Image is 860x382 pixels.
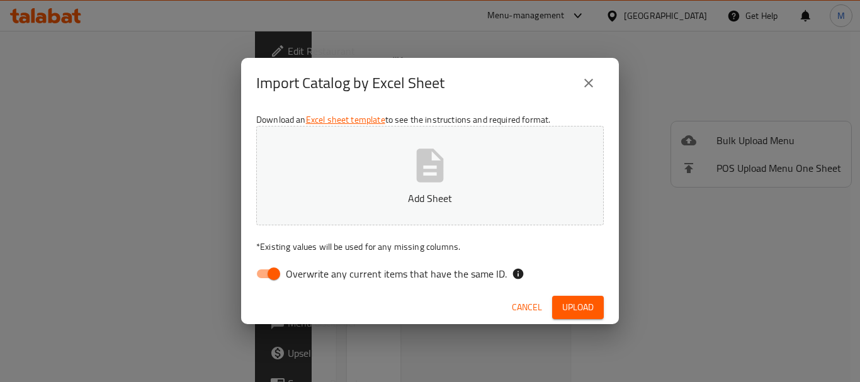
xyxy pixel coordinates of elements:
[256,73,444,93] h2: Import Catalog by Excel Sheet
[562,300,594,315] span: Upload
[552,296,604,319] button: Upload
[512,267,524,280] svg: If the overwrite option isn't selected, then the items that match an existing ID will be ignored ...
[507,296,547,319] button: Cancel
[241,108,619,291] div: Download an to see the instructions and required format.
[286,266,507,281] span: Overwrite any current items that have the same ID.
[574,68,604,98] button: close
[512,300,542,315] span: Cancel
[256,126,604,225] button: Add Sheet
[256,240,604,253] p: Existing values will be used for any missing columns.
[276,191,584,206] p: Add Sheet
[306,111,385,128] a: Excel sheet template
